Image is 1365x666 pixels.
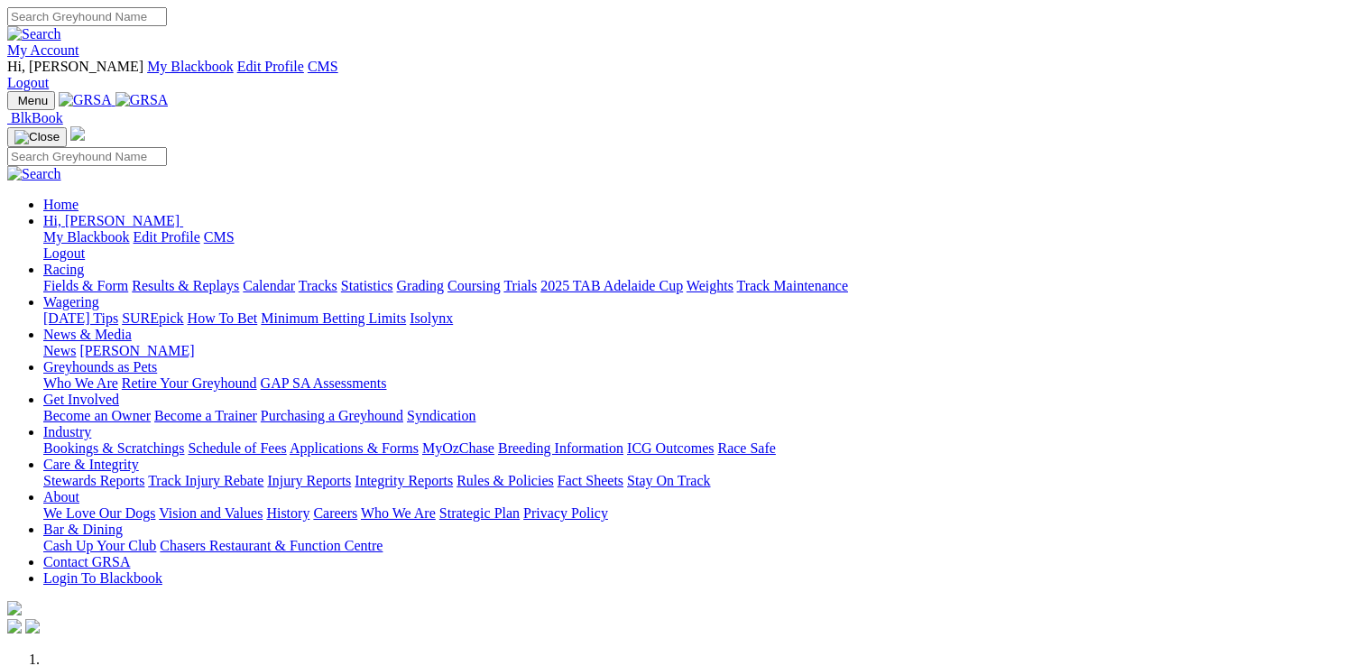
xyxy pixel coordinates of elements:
[397,278,444,293] a: Grading
[299,278,337,293] a: Tracks
[43,473,144,488] a: Stewards Reports
[70,126,85,141] img: logo-grsa-white.png
[115,92,169,108] img: GRSA
[43,278,1358,294] div: Racing
[43,505,155,521] a: We Love Our Dogs
[188,310,258,326] a: How To Bet
[43,473,1358,489] div: Care & Integrity
[7,75,49,90] a: Logout
[43,538,156,553] a: Cash Up Your Club
[447,278,501,293] a: Coursing
[43,343,76,358] a: News
[243,278,295,293] a: Calendar
[154,408,257,423] a: Become a Trainer
[237,59,304,74] a: Edit Profile
[43,375,118,391] a: Who We Are
[341,278,393,293] a: Statistics
[7,7,167,26] input: Search
[43,538,1358,554] div: Bar & Dining
[43,229,1358,262] div: Hi, [PERSON_NAME]
[261,375,387,391] a: GAP SA Assessments
[43,359,157,375] a: Greyhounds as Pets
[43,522,123,537] a: Bar & Dining
[7,26,61,42] img: Search
[261,408,403,423] a: Purchasing a Greyhound
[43,343,1358,359] div: News & Media
[308,59,338,74] a: CMS
[43,440,184,456] a: Bookings & Scratchings
[43,327,132,342] a: News & Media
[43,408,1358,424] div: Get Involved
[290,440,419,456] a: Applications & Forms
[43,294,99,310] a: Wagering
[14,130,60,144] img: Close
[7,91,55,110] button: Toggle navigation
[43,457,139,472] a: Care & Integrity
[122,375,257,391] a: Retire Your Greyhound
[439,505,520,521] a: Strategic Plan
[43,505,1358,522] div: About
[43,213,180,228] span: Hi, [PERSON_NAME]
[59,92,112,108] img: GRSA
[79,343,194,358] a: [PERSON_NAME]
[43,440,1358,457] div: Industry
[11,110,63,125] span: BlkBook
[43,229,130,245] a: My Blackbook
[43,310,118,326] a: [DATE] Tips
[43,424,91,439] a: Industry
[7,59,1358,91] div: My Account
[160,538,383,553] a: Chasers Restaurant & Function Centre
[266,505,309,521] a: History
[43,554,130,569] a: Contact GRSA
[410,310,453,326] a: Isolynx
[313,505,357,521] a: Careers
[43,245,85,261] a: Logout
[43,489,79,504] a: About
[7,147,167,166] input: Search
[188,440,286,456] a: Schedule of Fees
[627,440,714,456] a: ICG Outcomes
[134,229,200,245] a: Edit Profile
[159,505,263,521] a: Vision and Values
[355,473,453,488] a: Integrity Reports
[43,570,162,586] a: Login To Blackbook
[7,619,22,634] img: facebook.svg
[43,408,151,423] a: Become an Owner
[503,278,537,293] a: Trials
[498,440,623,456] a: Breeding Information
[7,166,61,182] img: Search
[7,110,63,125] a: BlkBook
[43,278,128,293] a: Fields & Form
[148,473,263,488] a: Track Injury Rebate
[261,310,406,326] a: Minimum Betting Limits
[627,473,710,488] a: Stay On Track
[122,310,183,326] a: SUREpick
[25,619,40,634] img: twitter.svg
[717,440,775,456] a: Race Safe
[422,440,494,456] a: MyOzChase
[7,59,143,74] span: Hi, [PERSON_NAME]
[7,127,67,147] button: Toggle navigation
[204,229,235,245] a: CMS
[540,278,683,293] a: 2025 TAB Adelaide Cup
[457,473,554,488] a: Rules & Policies
[737,278,848,293] a: Track Maintenance
[132,278,239,293] a: Results & Replays
[7,601,22,615] img: logo-grsa-white.png
[7,42,79,58] a: My Account
[43,375,1358,392] div: Greyhounds as Pets
[147,59,234,74] a: My Blackbook
[523,505,608,521] a: Privacy Policy
[407,408,475,423] a: Syndication
[558,473,623,488] a: Fact Sheets
[18,94,48,107] span: Menu
[267,473,351,488] a: Injury Reports
[43,310,1358,327] div: Wagering
[43,213,183,228] a: Hi, [PERSON_NAME]
[361,505,436,521] a: Who We Are
[43,197,78,212] a: Home
[687,278,733,293] a: Weights
[43,392,119,407] a: Get Involved
[43,262,84,277] a: Racing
